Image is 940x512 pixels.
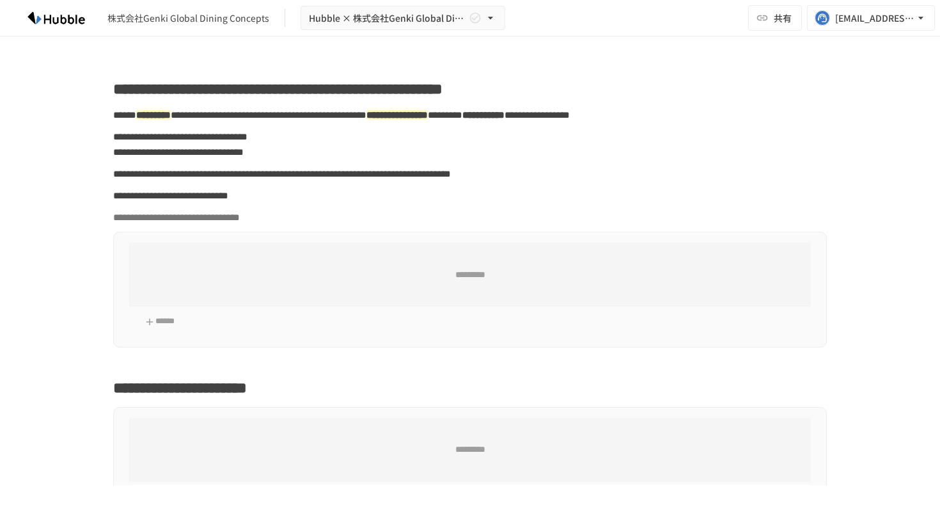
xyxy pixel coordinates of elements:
span: Hubble × 株式会社Genki Global Dining Concepts様_オンボーディングプロジェクト [309,10,466,26]
span: 共有 [774,11,792,25]
button: [EMAIL_ADDRESS][DOMAIN_NAME] [807,5,935,31]
div: 株式会社Genki Global Dining Concepts [107,12,269,25]
button: Hubble × 株式会社Genki Global Dining Concepts様_オンボーディングプロジェクト [301,6,505,31]
div: [EMAIL_ADDRESS][DOMAIN_NAME] [835,10,914,26]
button: 共有 [748,5,802,31]
img: HzDRNkGCf7KYO4GfwKnzITak6oVsp5RHeZBEM1dQFiQ [15,8,97,28]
